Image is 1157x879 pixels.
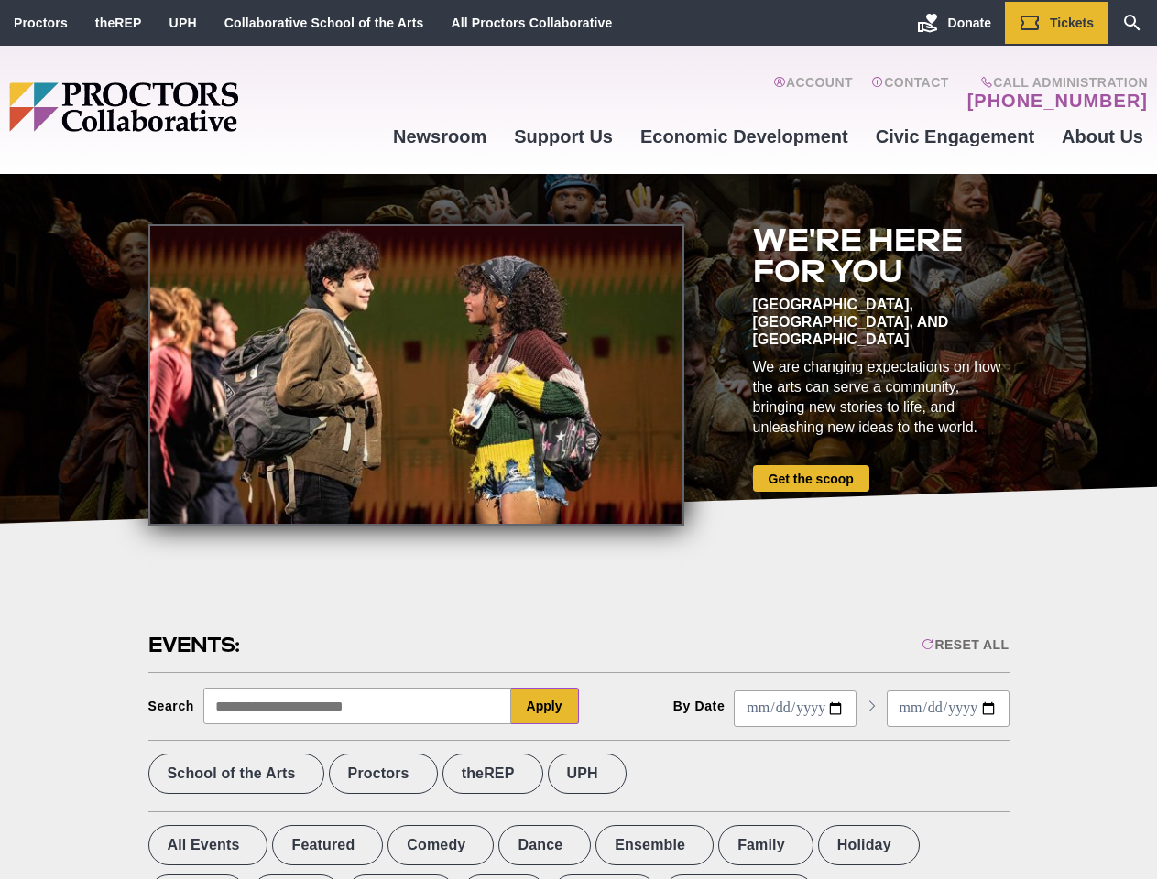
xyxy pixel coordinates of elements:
a: Contact [871,75,949,112]
a: UPH [169,16,197,30]
button: Apply [511,688,579,724]
h2: We're here for you [753,224,1010,287]
div: [GEOGRAPHIC_DATA], [GEOGRAPHIC_DATA], and [GEOGRAPHIC_DATA] [753,296,1010,348]
a: Get the scoop [753,465,869,492]
a: All Proctors Collaborative [451,16,612,30]
h2: Events: [148,631,243,659]
span: Donate [948,16,991,30]
span: Tickets [1050,16,1094,30]
div: Reset All [922,637,1009,652]
div: Search [148,699,195,713]
label: Family [718,825,813,865]
a: About Us [1048,112,1157,161]
a: theREP [95,16,142,30]
label: All Events [148,825,268,865]
a: Proctors [14,16,68,30]
a: Search [1108,2,1157,44]
label: Comedy [387,825,494,865]
a: Support Us [500,112,627,161]
label: Featured [272,825,383,865]
div: By Date [673,699,726,713]
div: We are changing expectations on how the arts can serve a community, bringing new stories to life,... [753,357,1010,438]
img: Proctors logo [9,82,379,132]
a: [PHONE_NUMBER] [967,90,1148,112]
span: Call Administration [962,75,1148,90]
a: Tickets [1005,2,1108,44]
label: Holiday [818,825,920,865]
label: UPH [548,754,627,794]
label: School of the Arts [148,754,324,794]
a: Collaborative School of the Arts [224,16,424,30]
label: Proctors [329,754,438,794]
label: theREP [442,754,543,794]
label: Ensemble [595,825,714,865]
a: Civic Engagement [862,112,1048,161]
a: Newsroom [379,112,500,161]
a: Economic Development [627,112,862,161]
label: Dance [498,825,591,865]
a: Donate [903,2,1005,44]
a: Account [773,75,853,112]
